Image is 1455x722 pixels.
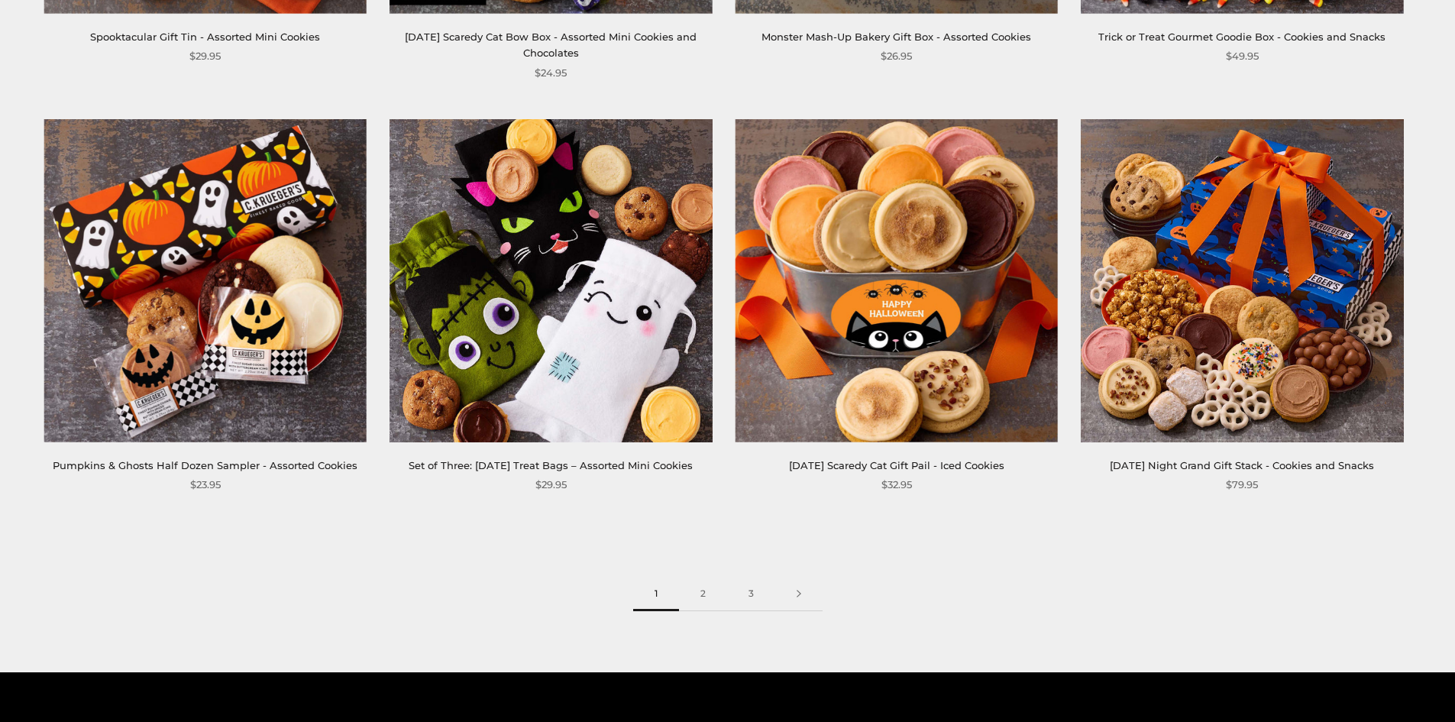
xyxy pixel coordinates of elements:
a: Set of Three: [DATE] Treat Bags – Assorted Mini Cookies [409,459,693,471]
img: Pumpkins & Ghosts Half Dozen Sampler - Assorted Cookies [44,119,367,442]
a: 2 [679,577,727,611]
span: 1 [633,577,679,611]
span: $29.95 [189,48,221,64]
img: Set of Three: Halloween Treat Bags – Assorted Mini Cookies [390,119,712,442]
a: Trick or Treat Gourmet Goodie Box - Cookies and Snacks [1098,31,1385,43]
span: $49.95 [1226,48,1259,64]
span: $79.95 [1226,477,1258,493]
span: $23.95 [190,477,221,493]
a: Pumpkins & Ghosts Half Dozen Sampler - Assorted Cookies [53,459,357,471]
span: $32.95 [881,477,912,493]
img: Halloween Scaredy Cat Gift Pail - Iced Cookies [736,119,1058,442]
a: Monster Mash-Up Bakery Gift Box - Assorted Cookies [761,31,1031,43]
img: Halloween Night Grand Gift Stack - Cookies and Snacks [1081,119,1403,442]
a: [DATE] Scaredy Cat Bow Box - Assorted Mini Cookies and Chocolates [405,31,697,59]
a: Spooktacular Gift Tin - Assorted Mini Cookies [90,31,320,43]
a: Next page [775,577,823,611]
span: $29.95 [535,477,567,493]
a: 3 [727,577,775,611]
a: [DATE] Scaredy Cat Gift Pail - Iced Cookies [789,459,1004,471]
span: $26.95 [881,48,912,64]
a: [DATE] Night Grand Gift Stack - Cookies and Snacks [1110,459,1374,471]
span: $24.95 [535,65,567,81]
